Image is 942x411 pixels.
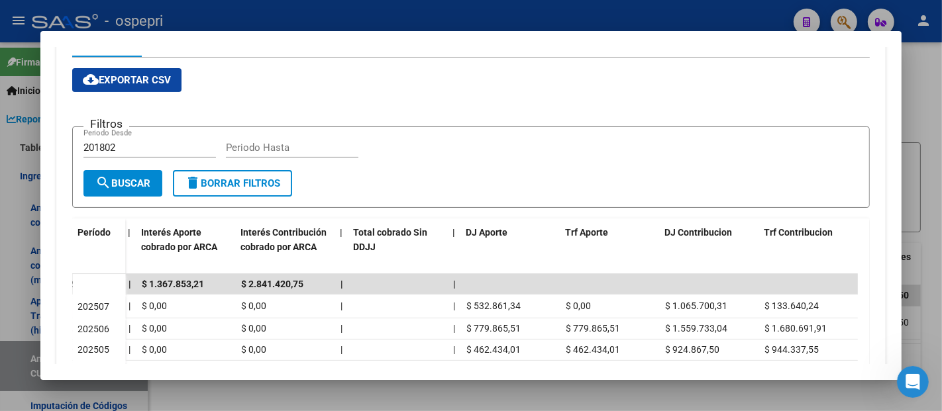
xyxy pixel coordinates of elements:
[142,300,167,311] span: $ 0,00
[466,227,507,238] span: DJ Aporte
[447,218,460,277] datatable-header-cell: |
[897,366,929,398] iframe: Intercom live chat
[764,227,833,238] span: Trf Contribucion
[340,323,342,334] span: |
[566,323,620,334] span: $ 779.865,51
[78,227,111,238] span: Período
[72,218,125,274] datatable-header-cell: Período
[453,323,455,334] span: |
[241,279,303,289] span: $ 2.841.420,75
[353,227,427,253] span: Total cobrado Sin DDJJ
[340,279,343,289] span: |
[185,175,201,191] mat-icon: delete
[453,300,455,311] span: |
[466,323,521,334] span: $ 779.865,51
[95,175,111,191] mat-icon: search
[565,227,608,238] span: Trf Aporte
[566,344,620,355] span: $ 462.434,01
[78,324,110,334] span: 202506
[129,344,131,355] span: |
[348,218,447,277] datatable-header-cell: Total cobrado Sin DDJJ
[340,300,342,311] span: |
[335,218,348,277] datatable-header-cell: |
[764,323,827,334] span: $ 1.680.691,91
[142,344,167,355] span: $ 0,00
[185,177,280,189] span: Borrar Filtros
[129,300,131,311] span: |
[453,344,455,355] span: |
[129,279,131,289] span: |
[72,68,182,92] button: Exportar CSV
[340,344,342,355] span: |
[123,218,136,277] datatable-header-cell: |
[665,344,719,355] span: $ 924.867,50
[78,344,110,355] span: 202505
[129,323,131,334] span: |
[664,227,732,238] span: DJ Contribucion
[764,344,819,355] span: $ 944.337,55
[78,301,110,312] span: 202507
[83,71,99,87] mat-icon: cloud_download
[460,218,560,277] datatable-header-cell: DJ Aporte
[665,323,727,334] span: $ 1.559.733,04
[466,300,521,311] span: $ 532.861,34
[83,116,129,131] h3: Filtros
[241,300,266,311] span: $ 0,00
[173,170,292,197] button: Borrar Filtros
[560,218,659,277] datatable-header-cell: Trf Aporte
[95,177,150,189] span: Buscar
[759,218,858,277] datatable-header-cell: Trf Contribucion
[452,227,455,238] span: |
[466,344,521,355] span: $ 462.434,01
[566,300,591,311] span: $ 0,00
[764,300,819,311] span: $ 133.640,24
[659,218,759,277] datatable-header-cell: DJ Contribucion
[241,344,266,355] span: $ 0,00
[141,227,217,253] span: Interés Aporte cobrado por ARCA
[142,279,204,289] span: $ 1.367.853,21
[136,218,235,277] datatable-header-cell: Interés Aporte cobrado por ARCA
[340,227,342,238] span: |
[453,279,456,289] span: |
[235,218,335,277] datatable-header-cell: Interés Contribución cobrado por ARCA
[240,227,327,253] span: Interés Contribución cobrado por ARCA
[241,323,266,334] span: $ 0,00
[142,323,167,334] span: $ 0,00
[665,300,727,311] span: $ 1.065.700,31
[128,227,131,238] span: |
[83,74,171,86] span: Exportar CSV
[83,170,162,197] button: Buscar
